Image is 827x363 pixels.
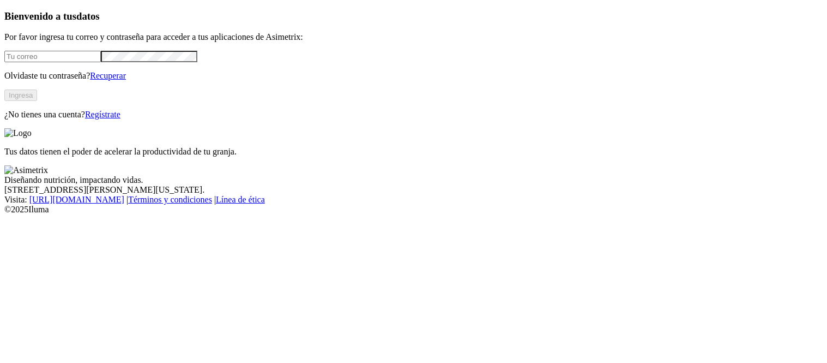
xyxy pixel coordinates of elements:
[4,90,37,101] button: Ingresa
[4,32,823,42] p: Por favor ingresa tu correo y contraseña para acceder a tus aplicaciones de Asimetrix:
[4,128,32,138] img: Logo
[76,10,100,22] span: datos
[90,71,126,80] a: Recuperar
[128,195,212,204] a: Términos y condiciones
[4,51,101,62] input: Tu correo
[4,185,823,195] div: [STREET_ADDRESS][PERSON_NAME][US_STATE].
[4,195,823,205] div: Visita : | |
[4,110,823,120] p: ¿No tienes una cuenta?
[4,175,823,185] div: Diseñando nutrición, impactando vidas.
[4,165,48,175] img: Asimetrix
[4,10,823,22] h3: Bienvenido a tus
[4,147,823,157] p: Tus datos tienen el poder de acelerar la productividad de tu granja.
[29,195,124,204] a: [URL][DOMAIN_NAME]
[4,71,823,81] p: Olvidaste tu contraseña?
[4,205,823,215] div: © 2025 Iluma
[216,195,265,204] a: Línea de ética
[85,110,120,119] a: Regístrate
